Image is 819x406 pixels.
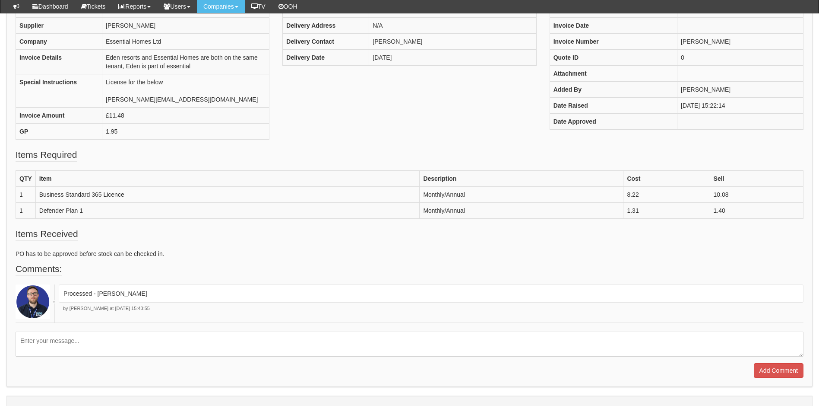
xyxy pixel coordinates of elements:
td: Defender Plan 1 [35,203,420,219]
th: Delivery Contact [283,34,369,50]
td: 0 [677,50,803,66]
td: N/A [369,18,536,34]
th: Delivery Date [283,50,369,66]
td: £11.48 [102,108,269,124]
input: Add Comment [754,363,803,378]
img: Adam Hague [16,285,50,319]
th: Added By [550,82,677,98]
legend: Items Received [16,227,78,241]
th: QTY [16,171,36,187]
td: 1 [16,203,36,219]
td: 8.22 [623,187,710,203]
legend: Comments: [16,262,62,276]
td: Monthly/Annual [420,203,623,219]
td: 10.08 [710,187,803,203]
th: Invoice Details [16,50,102,74]
legend: Items Required [16,148,77,162]
td: [PERSON_NAME] [102,18,269,34]
td: [DATE] 15:22:14 [677,98,803,114]
p: Processed - [PERSON_NAME] [63,289,799,298]
td: [PERSON_NAME] [369,34,536,50]
p: by [PERSON_NAME] at [DATE] 15:43:55 [59,305,803,312]
td: Business Standard 365 Licence [35,187,420,203]
th: Sell [710,171,803,187]
td: [DATE] [369,50,536,66]
td: [PERSON_NAME] [677,82,803,98]
td: Essential Homes Ltd [102,34,269,50]
th: Date Approved [550,114,677,130]
th: Special Instructions [16,74,102,108]
th: Quote ID [550,50,677,66]
th: Attachment [550,66,677,82]
td: Eden resorts and Essential Homes are both on the same tenant, Eden is part of essential [102,50,269,74]
th: Item [35,171,420,187]
td: Monthly/Annual [420,187,623,203]
th: Description [420,171,623,187]
p: PO has to be approved before stock can be checked in. [16,249,803,258]
th: Date Raised [550,98,677,114]
td: 1.40 [710,203,803,219]
th: Company [16,34,102,50]
td: License for the below [PERSON_NAME][EMAIL_ADDRESS][DOMAIN_NAME] [102,74,269,108]
th: Invoice Number [550,34,677,50]
td: 1.31 [623,203,710,219]
th: GP [16,124,102,140]
th: Invoice Date [550,18,677,34]
th: Delivery Address [283,18,369,34]
th: Invoice Amount [16,108,102,124]
td: [PERSON_NAME] [677,34,803,50]
td: 1.95 [102,124,269,140]
th: Supplier [16,18,102,34]
td: 1 [16,187,36,203]
th: Cost [623,171,710,187]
